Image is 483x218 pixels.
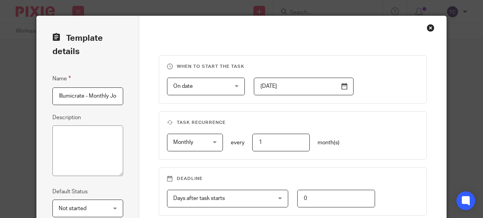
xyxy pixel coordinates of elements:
[427,24,435,32] div: Close this dialog window
[52,114,81,122] label: Description
[167,120,419,126] h3: Task recurrence
[52,74,71,83] label: Name
[52,32,123,58] h2: Template details
[173,84,193,89] span: On date
[231,139,244,147] p: every
[52,188,88,196] label: Default Status
[318,140,339,145] span: month(s)
[59,206,86,211] span: Not started
[167,176,419,182] h3: Deadline
[167,64,419,70] h3: When to start the task
[173,140,193,145] span: Monthly
[173,196,225,201] span: Days after task starts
